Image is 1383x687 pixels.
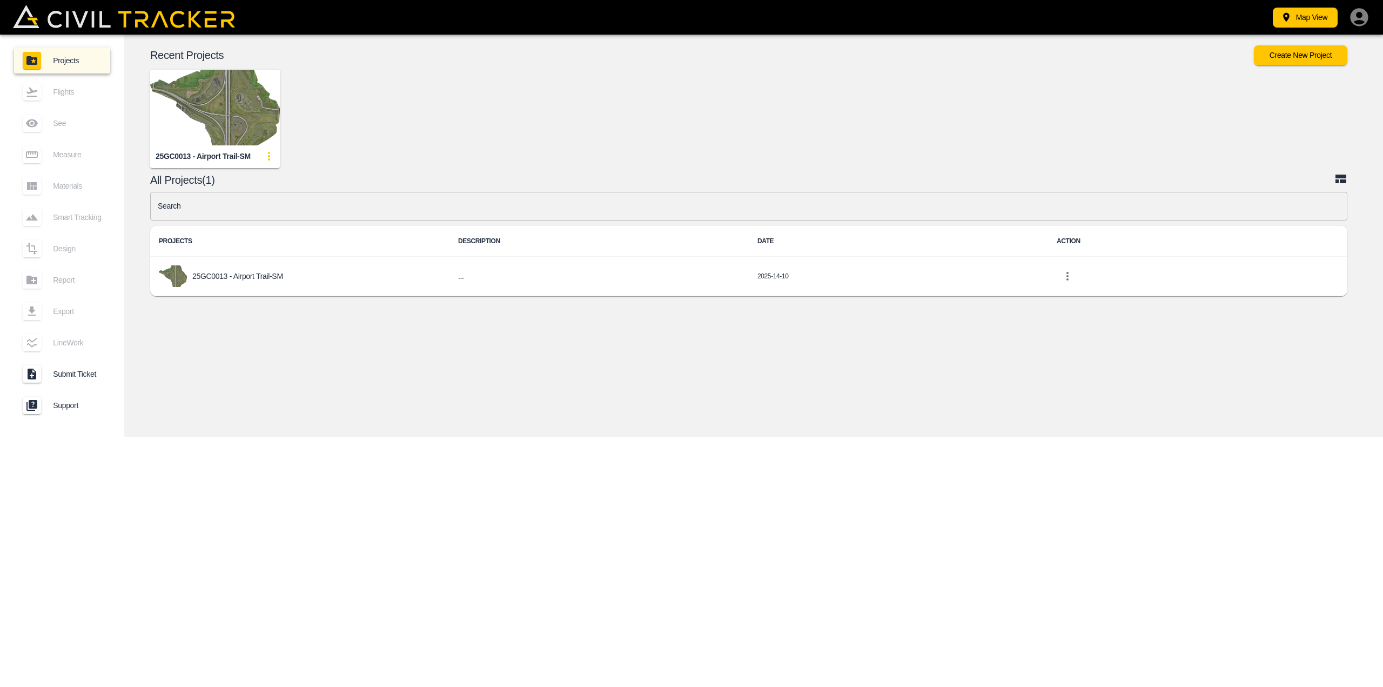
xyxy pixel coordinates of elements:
img: Civil Tracker [13,5,235,28]
p: 25GC0013 - Airport Trail-SM [192,272,283,281]
button: update-card-details [258,145,280,167]
table: project-list-table [150,226,1347,296]
button: Map View [1273,8,1338,28]
button: Create New Project [1254,45,1347,65]
a: Projects [14,48,110,74]
h6: ... [458,270,740,283]
a: Submit Ticket [14,361,110,387]
th: DATE [749,226,1048,257]
p: All Projects(1) [150,176,1334,184]
th: DESCRIPTION [449,226,749,257]
span: Projects [53,56,102,65]
p: Recent Projects [150,51,1254,59]
th: PROJECTS [150,226,449,257]
div: 25GC0013 - Airport Trail-SM [156,151,251,162]
a: Support [14,392,110,418]
img: 25GC0013 - Airport Trail-SM [150,70,280,145]
img: project-image [159,265,187,287]
th: ACTION [1048,226,1347,257]
td: 2025-14-10 [749,257,1048,296]
span: Submit Ticket [53,370,102,378]
span: Support [53,401,102,410]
